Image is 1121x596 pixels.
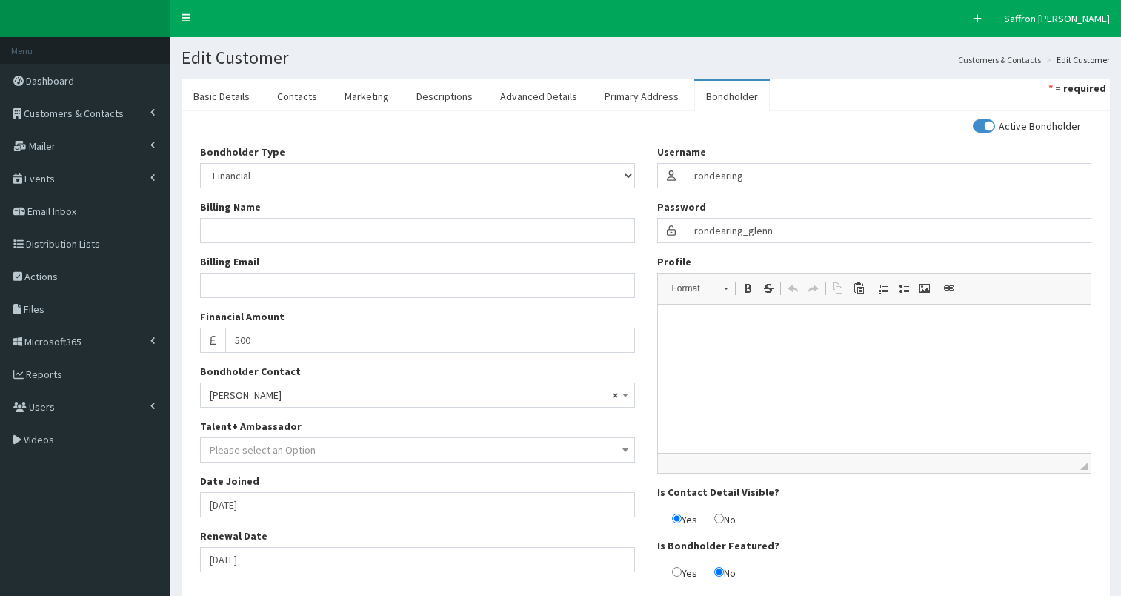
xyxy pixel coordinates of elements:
[737,279,758,298] a: Bold (Ctrl+B)
[24,335,82,348] span: Microsoft365
[24,270,58,283] span: Actions
[657,254,691,269] label: Profile
[657,485,779,500] label: Is Contact Detail Visible?
[665,279,716,298] span: Format
[265,81,329,112] a: Contacts
[200,254,259,269] label: Billing Email
[782,279,803,298] a: Undo (Ctrl+Z)
[29,139,56,153] span: Mailer
[200,419,302,434] label: Talent+ Ambassador
[657,199,706,214] label: Password
[200,383,635,408] span: Glenn Jensen
[873,279,894,298] a: Insert/Remove Numbered List
[29,400,55,414] span: Users
[182,48,1110,67] h1: Edit Customer
[694,81,770,112] a: Bondholder
[333,81,401,112] a: Marketing
[24,107,124,120] span: Customers & Contacts
[1055,82,1106,95] strong: = required
[613,385,618,405] span: ×
[26,368,62,381] span: Reports
[657,564,697,580] label: Yes
[200,199,261,214] label: Billing Name
[939,279,959,298] a: Link (Ctrl+L)
[714,514,724,523] input: No
[26,74,74,87] span: Dashboard
[672,567,682,577] input: Yes
[488,81,589,112] a: Advanced Details
[714,567,724,577] input: No
[914,279,935,298] a: Image
[803,279,824,298] a: Redo (Ctrl+Y)
[405,81,485,112] a: Descriptions
[699,511,736,527] label: No
[699,564,736,580] label: No
[848,279,869,298] a: Paste (Ctrl+V)
[1004,12,1110,25] span: Saffron [PERSON_NAME]
[27,205,76,218] span: Email Inbox
[758,279,779,298] a: Strike Through
[1080,463,1088,470] span: Drag to resize
[658,305,1091,453] iframe: Rich Text Editor, profile
[973,121,1081,131] label: Active Bondholder
[672,514,682,523] input: Yes
[182,81,262,112] a: Basic Details
[593,81,691,112] a: Primary Address
[210,443,316,457] span: Please select an Option
[200,364,301,379] label: Bondholder Contact
[828,279,848,298] a: Copy (Ctrl+C)
[657,145,706,159] label: Username
[24,433,54,446] span: Videos
[1042,53,1110,66] li: Edit Customer
[24,172,55,185] span: Events
[200,145,285,159] label: Bondholder Type
[200,529,267,543] label: Renewal Date
[657,511,697,527] label: Yes
[24,302,44,316] span: Files
[657,538,779,553] label: Is Bondholder Featured?
[958,53,1041,66] a: Customers & Contacts
[26,237,100,251] span: Distribution Lists
[200,474,259,489] label: Date Joined
[200,309,285,324] label: Financial Amount
[894,279,914,298] a: Insert/Remove Bulleted List
[664,278,736,299] a: Format
[210,385,625,405] span: Glenn Jensen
